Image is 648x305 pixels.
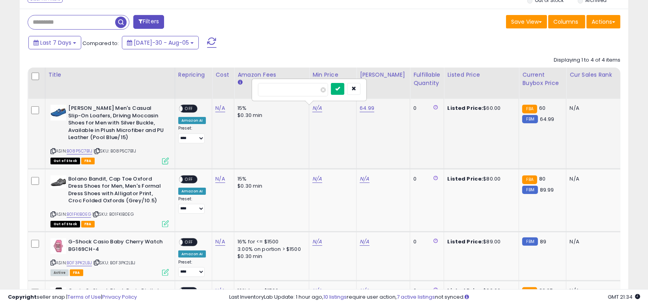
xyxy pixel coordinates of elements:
span: OFF [183,176,195,183]
div: N/A [570,175,647,183]
div: $0.30 min [237,112,303,119]
small: FBA [522,105,537,113]
div: Last InventoryLab Update: 1 hour ago, require user action, not synced. [229,294,640,301]
b: Listed Price: [447,238,483,245]
span: 89 [540,238,546,245]
div: 0 [413,238,438,245]
a: B01FKIB0EG [67,211,91,218]
span: 80 [539,175,545,183]
span: 2025-08-13 21:34 GMT [608,293,640,301]
div: ASIN: [50,105,169,163]
div: Preset: [178,126,206,143]
div: 3.00% on portion > $1500 [237,246,303,253]
div: seller snap | | [8,294,137,301]
div: Repricing [178,71,209,79]
div: Listed Price [447,71,515,79]
span: | SKU: B01FKIB0EG [92,211,134,217]
button: Last 7 Days [28,36,81,49]
div: Amazon AI [178,117,206,124]
div: Cost [215,71,231,79]
span: | SKU: B08P5C7B1J [93,148,136,154]
span: All listings that are currently out of stock and unavailable for purchase on Amazon [50,158,80,164]
small: FBA [522,175,537,184]
div: $80.00 [447,175,513,183]
b: [PERSON_NAME] Men's Casual Slip-On Loafers, Driving Moccasin Shoes for Men with Silver Buckle, Av... [68,105,164,143]
a: N/A [360,238,369,246]
div: 15% [237,175,303,183]
a: 7 active listings [397,293,435,301]
small: Amazon Fees. [237,79,242,86]
div: Amazon Fees [237,71,306,79]
button: Save View [506,15,547,28]
img: 41wNVArGJcL._SL40_.jpg [50,105,66,120]
span: Compared to: [82,40,119,47]
b: G-Shock Casio Baby Cherry Watch BG169CH-4 [68,238,164,255]
div: N/A [570,105,647,112]
span: OFF [183,239,195,246]
div: $0.30 min [237,183,303,190]
div: Fulfillable Quantity [413,71,441,87]
i: Click here to read more about un-synced listings. [465,294,469,299]
img: 41+GDuJphTL._SL40_.jpg [50,238,66,254]
b: Listed Price: [447,175,483,183]
div: Amazon AI [178,250,206,258]
div: $60.00 [447,105,513,112]
button: Columns [548,15,585,28]
strong: Copyright [8,293,37,301]
div: Amazon AI [178,188,206,195]
a: N/A [215,238,225,246]
div: Displaying 1 to 4 of 4 items [554,56,620,64]
a: 10 listings [323,293,347,301]
a: N/A [215,104,225,112]
span: 89.99 [540,186,554,194]
a: B0F3PK2LBJ [67,260,92,266]
span: FBA [81,158,95,164]
div: Title [49,71,172,79]
span: FBA [70,269,83,276]
small: FBM [522,237,538,246]
span: [DATE]-30 - Aug-05 [134,39,189,47]
b: Listed Price: [447,104,483,112]
span: | SKU: B0F3PK2LBJ [93,260,135,266]
small: FBM [522,115,538,123]
span: Last 7 Days [40,39,71,47]
img: 41RwbwjaA6L._SL40_.jpg [50,175,66,188]
div: Min Price [312,71,353,79]
button: Filters [133,15,164,29]
div: Preset: [178,260,206,277]
div: ASIN: [50,238,169,275]
a: Privacy Policy [102,293,137,301]
div: N/A [570,238,647,245]
span: All listings that are currently out of stock and unavailable for purchase on Amazon [50,221,80,228]
small: FBM [522,186,538,194]
a: N/A [360,175,369,183]
span: All listings currently available for purchase on Amazon [50,269,69,276]
div: 0 [413,175,438,183]
a: N/A [312,104,322,112]
a: N/A [215,175,225,183]
span: 64.99 [540,115,555,123]
div: Preset: [178,196,206,214]
span: FBA [81,221,95,228]
div: ASIN: [50,175,169,227]
a: 64.99 [360,104,374,112]
div: $0.30 min [237,253,303,260]
div: 16% for <= $1500 [237,238,303,245]
div: 15% [237,105,303,112]
span: 60 [539,104,545,112]
div: $89.00 [447,238,513,245]
a: N/A [312,175,322,183]
div: Current Buybox Price [522,71,563,87]
span: Columns [553,18,578,26]
div: [PERSON_NAME] [360,71,407,79]
button: Actions [586,15,620,28]
a: N/A [312,238,322,246]
div: 0 [413,105,438,112]
span: OFF [183,105,195,112]
a: B08P5C7B1J [67,148,92,154]
button: [DATE]-30 - Aug-05 [122,36,199,49]
a: Terms of Use [67,293,101,301]
b: Bolano Bandit, Cap Toe Oxford Dress Shoes for Men, Men's Formal Dress Shoes with Alligator Print,... [68,175,164,207]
